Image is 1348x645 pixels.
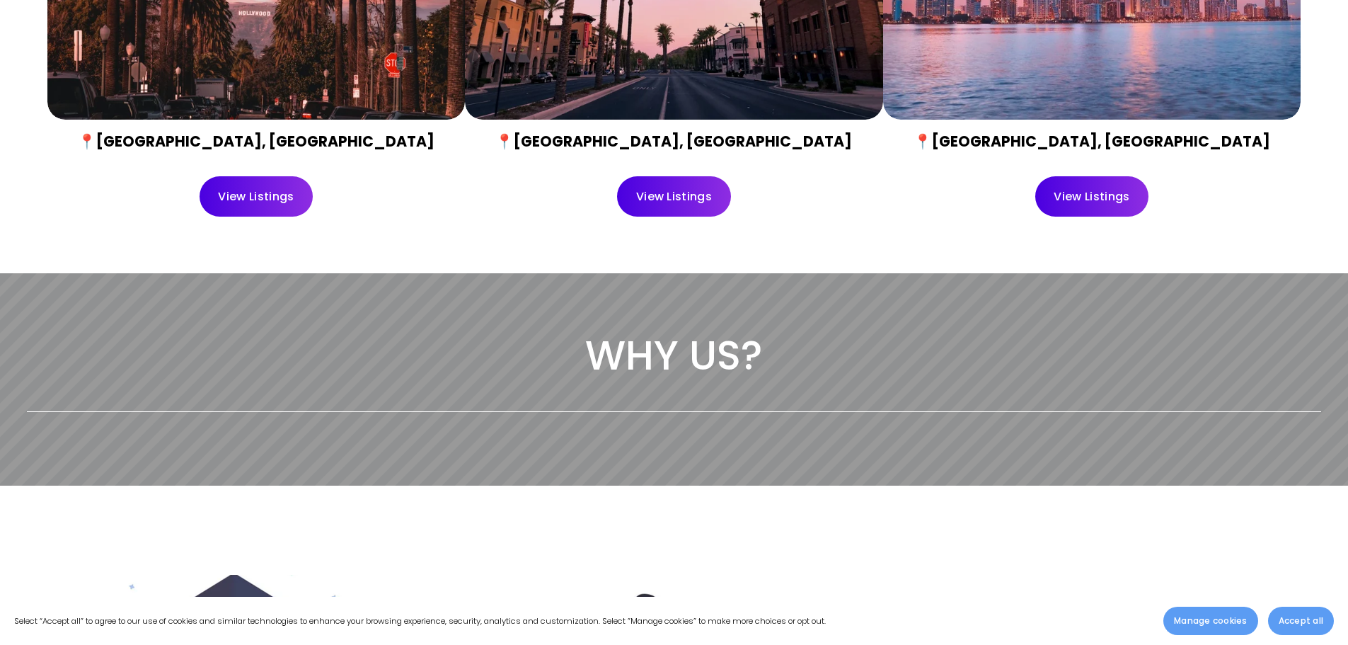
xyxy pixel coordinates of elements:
[914,131,1270,152] strong: 📍[GEOGRAPHIC_DATA], [GEOGRAPHIC_DATA]
[1174,615,1247,627] span: Manage cookies
[495,131,852,152] strong: 📍[GEOGRAPHIC_DATA], [GEOGRAPHIC_DATA]
[78,131,434,152] strong: 📍[GEOGRAPHIC_DATA], [GEOGRAPHIC_DATA]
[27,329,1321,382] h2: WHY US?
[1035,176,1149,217] a: View Listings
[200,176,313,217] a: View Listings
[617,176,731,217] a: View Listings
[1268,607,1334,635] button: Accept all
[1279,615,1323,627] span: Accept all
[1163,607,1257,635] button: Manage cookies
[14,614,826,629] p: Select “Accept all” to agree to our use of cookies and similar technologies to enhance your brows...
